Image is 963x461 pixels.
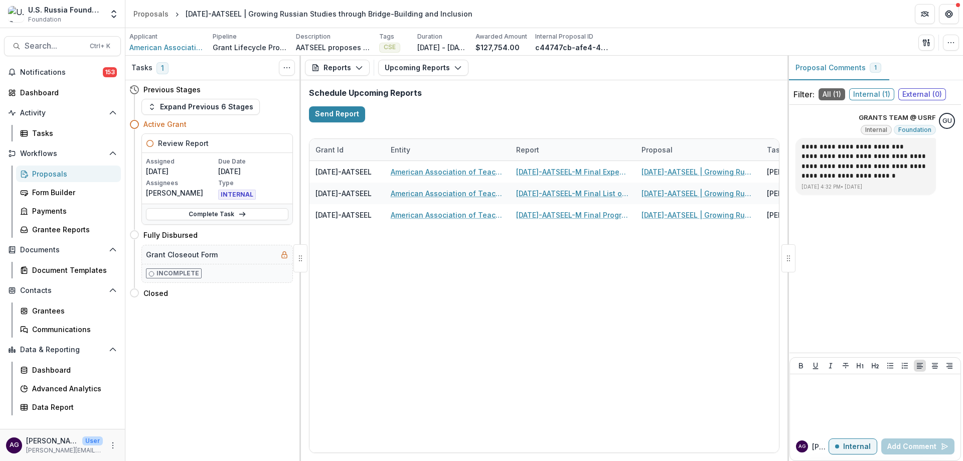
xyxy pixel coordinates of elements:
[32,128,113,138] div: Tasks
[28,5,103,15] div: U.S. Russia Foundation
[385,139,510,161] div: Entity
[32,324,113,335] div: Communications
[939,4,959,24] button: Get Help
[16,184,121,201] a: Form Builder
[869,360,881,372] button: Heading 2
[881,438,954,454] button: Add Comment
[107,4,121,24] button: Open entity switcher
[391,210,504,220] a: American Association of Teachers of Slavic and East European Languages
[4,145,121,162] button: Open Workflows
[26,446,103,455] p: [PERSON_NAME][EMAIL_ADDRESS][PERSON_NAME][DOMAIN_NAME]
[641,210,755,220] a: [DATE]-AATSEEL | Growing Russian Studies through Bridge-Building and Inclusion
[20,246,105,254] span: Documents
[20,149,105,158] span: Workflows
[793,88,815,100] p: Filter:
[143,119,187,129] h4: Active Grant
[767,188,824,199] div: [PERSON_NAME]
[28,15,61,24] span: Foundation
[309,88,779,98] h2: Schedule Upcoming Reports
[32,402,113,412] div: Data Report
[4,84,121,101] a: Dashboard
[279,60,295,76] button: Toggle View Cancelled Tasks
[16,302,121,319] a: Grantees
[929,360,941,372] button: Align Center
[32,305,113,316] div: Grantees
[129,42,205,53] span: American Association of Teachers of Slavic and East European Languages
[133,9,169,19] div: Proposals
[20,68,103,77] span: Notifications
[156,62,169,74] span: 1
[20,346,105,354] span: Data & Reporting
[16,262,121,278] a: Document Templates
[767,210,824,220] div: [PERSON_NAME]
[218,179,288,188] p: Type
[131,64,152,72] h3: Tasks
[787,56,889,80] button: Proposal Comments
[305,60,370,76] button: Reports
[32,265,113,275] div: Document Templates
[535,42,610,53] p: c44747cb-afe4-4ac4-92ff-be4ee43db86c
[819,88,845,100] span: All ( 1 )
[213,32,237,41] p: Pipeline
[20,87,113,98] div: Dashboard
[146,249,218,260] h5: Grant Closeout Form
[641,188,755,199] a: [DATE]-AATSEEL | Growing Russian Studies through Bridge-Building and Inclusion
[296,42,371,53] p: AATSEEL proposes a new two-year program with initiatives in identifying programs and building com...
[943,360,955,372] button: Align Right
[874,64,877,71] span: 1
[635,144,679,155] div: Proposal
[8,6,24,22] img: U.S. Russia Foundation
[843,442,871,451] p: Internal
[535,32,593,41] p: Internal Proposal ID
[16,399,121,415] a: Data Report
[859,113,936,123] p: GRANTS TEAM @ USRF
[309,139,385,161] div: Grant Id
[309,106,365,122] button: Send Report
[825,360,837,372] button: Italicize
[20,286,105,295] span: Contacts
[829,438,877,454] button: Internal
[129,32,157,41] p: Applicant
[379,32,394,41] p: Tags
[516,188,629,199] a: [DATE]-AATSEEL-M Final List of Expenses
[641,167,755,177] a: [DATE]-AATSEEL | Growing Russian Studies through Bridge-Building and Inclusion
[385,144,416,155] div: Entity
[516,210,629,220] a: [DATE]-AATSEEL-M Final Program Report
[146,179,216,188] p: Assignees
[865,126,887,133] span: Internal
[510,139,635,161] div: Report
[475,32,527,41] p: Awarded Amount
[25,41,84,51] span: Search...
[391,167,504,177] a: American Association of Teachers of Slavic and East European Languages
[767,167,824,177] div: [PERSON_NAME]
[16,380,121,397] a: Advanced Analytics
[16,125,121,141] a: Tasks
[296,32,331,41] p: Description
[146,208,288,220] a: Complete Task
[899,360,911,372] button: Ordered List
[16,221,121,238] a: Grantee Reports
[840,360,852,372] button: Strike
[4,105,121,121] button: Open Activity
[10,442,19,448] div: Alan Griffin
[158,138,209,148] h5: Review Report
[32,206,113,216] div: Payments
[143,230,198,240] h4: Fully Disbursed
[146,157,216,166] p: Assigned
[914,360,926,372] button: Align Left
[4,64,121,80] button: Notifications153
[417,32,442,41] p: Duration
[32,169,113,179] div: Proposals
[854,360,866,372] button: Heading 1
[417,42,467,53] p: [DATE] - [DATE]
[4,282,121,298] button: Open Contacts
[32,383,113,394] div: Advanced Analytics
[315,188,372,199] div: [DATE]-AATSEEL
[82,436,103,445] p: User
[103,67,117,77] span: 153
[156,269,199,278] p: Incomplete
[942,118,952,124] div: GRANTS TEAM @ USRF
[898,88,946,100] span: External ( 0 )
[26,435,78,446] p: [PERSON_NAME]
